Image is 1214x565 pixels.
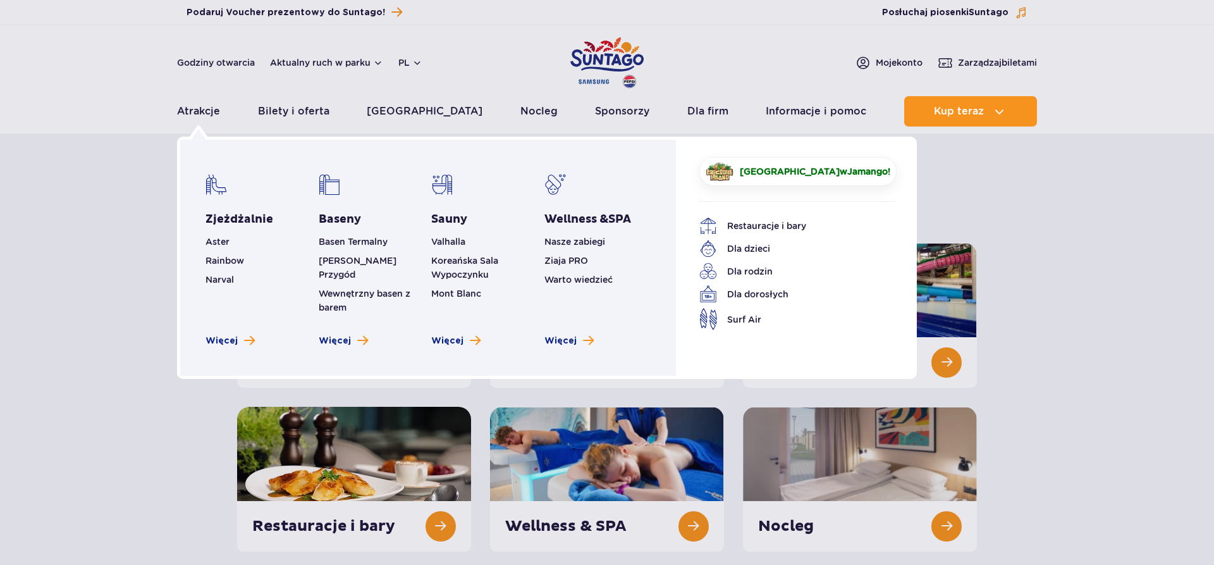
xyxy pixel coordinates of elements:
a: Surf Air [699,308,878,330]
a: Aster [205,237,230,247]
button: Kup teraz [904,96,1037,127]
a: Warto wiedzieć [544,275,613,285]
a: Nasze zabiegi [544,237,605,247]
a: Basen Termalny [319,237,388,247]
a: [PERSON_NAME] Przygód [319,256,396,280]
a: Wewnętrzny basen z barem [319,289,410,313]
span: SPA [608,212,631,227]
a: Rainbow [205,256,244,266]
a: Zobacz więcej saun [431,335,481,347]
a: Mojekonto [855,55,923,70]
a: [GEOGRAPHIC_DATA]wJamango! [699,157,897,186]
a: Zobacz więcej basenów [319,335,368,347]
a: Dla rodzin [699,263,878,280]
span: Wellness & [544,212,631,227]
a: Zobacz więcej Wellness & SPA [544,335,594,347]
span: Kup teraz [934,106,984,117]
span: [GEOGRAPHIC_DATA] [740,166,840,177]
a: Baseny [319,212,361,227]
a: Koreańska Sala Wypoczynku [431,256,498,280]
a: Narval [205,275,234,285]
a: Zobacz więcej zjeżdżalni [205,335,255,347]
a: Informacje i pomoc [766,96,866,127]
a: Dla firm [687,96,728,127]
a: Nocleg [520,96,558,127]
span: Moje konto [876,56,923,69]
a: Wellness &SPA [544,212,631,227]
a: Sauny [431,212,467,227]
a: Bilety i oferta [258,96,329,127]
span: Surf Air [727,313,761,326]
button: pl [398,56,422,69]
span: w ! [740,165,890,178]
a: Dla dorosłych [699,285,878,303]
span: Więcej [319,335,351,347]
a: Ziaja PRO [544,256,588,266]
a: Zarządzajbiletami [938,55,1037,70]
button: Aktualny ruch w parku [270,58,383,68]
a: Mont Blanc [431,289,481,299]
span: Więcej [544,335,577,347]
a: Restauracje i bary [699,217,878,235]
span: Więcej [431,335,463,347]
span: Jamango [847,166,888,177]
a: Sponsorzy [595,96,649,127]
a: Valhalla [431,237,465,247]
span: Zarządzaj biletami [958,56,1037,69]
span: Więcej [205,335,238,347]
a: Godziny otwarcia [177,56,255,69]
a: [GEOGRAPHIC_DATA] [367,96,482,127]
a: Zjeżdżalnie [205,212,273,227]
a: Dla dzieci [699,240,878,258]
a: Atrakcje [177,96,220,127]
